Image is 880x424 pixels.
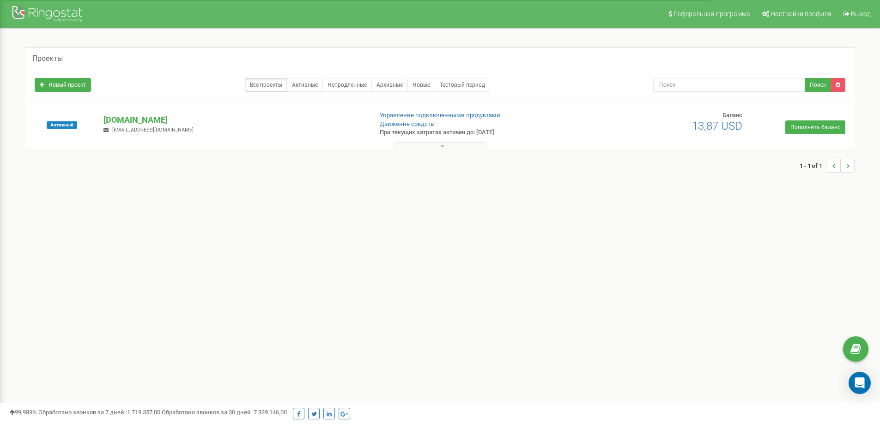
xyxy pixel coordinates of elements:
[32,54,63,63] h5: Проекты
[287,78,323,92] a: Активные
[771,10,831,18] span: Настройки профиля
[322,78,372,92] a: Непродленные
[800,149,855,182] nav: ...
[435,78,490,92] a: Тестовый период
[9,409,37,416] span: 99,989%
[407,78,435,92] a: Новые
[785,120,845,134] a: Пополнить баланс
[103,114,364,126] p: [DOMAIN_NAME]
[653,78,805,92] input: Поиск
[800,159,827,173] span: 1 - 1 of 1
[371,78,408,92] a: Архивные
[849,372,871,394] div: Open Intercom Messenger
[805,78,831,92] button: Поиск
[254,409,287,416] u: 7 339 146,00
[47,121,77,129] span: Активный
[380,128,572,137] p: При текущих затратах активен до: [DATE]
[380,120,434,127] a: Движение средств
[380,112,500,119] a: Управление подключенными продуктами
[127,409,160,416] u: 1 719 357,00
[674,10,750,18] span: Реферальная программа
[851,10,871,18] span: Выход
[112,127,194,133] span: [EMAIL_ADDRESS][DOMAIN_NAME]
[38,409,160,416] span: Обработано звонков за 7 дней :
[722,112,742,119] span: Баланс
[692,119,742,132] span: 13,87 USD
[245,78,287,92] a: Все проекты
[162,409,287,416] span: Обработано звонков за 30 дней :
[35,78,91,92] a: Новый проект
